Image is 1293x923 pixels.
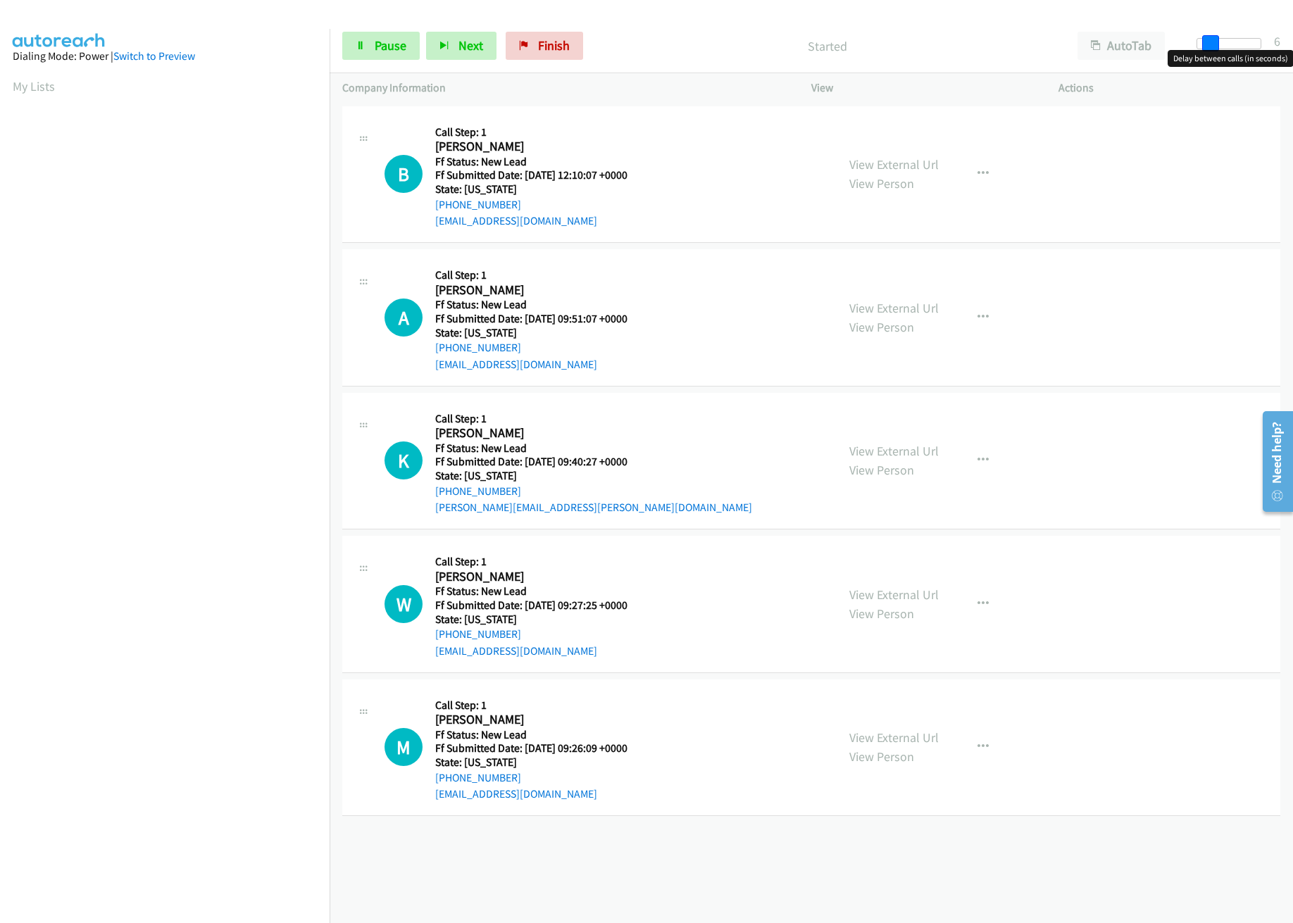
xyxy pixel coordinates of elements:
h5: Ff Status: New Lead [435,298,645,312]
h5: State: [US_STATE] [435,182,645,196]
a: View External Url [849,586,939,603]
h5: Ff Submitted Date: [DATE] 09:51:07 +0000 [435,312,645,326]
button: Next [426,32,496,60]
div: Dialing Mode: Power | [13,48,317,65]
a: [PHONE_NUMBER] [435,484,521,498]
a: View Person [849,462,914,478]
h2: [PERSON_NAME] [435,425,645,441]
h5: Ff Status: New Lead [435,155,645,169]
p: View [811,80,1033,96]
a: [EMAIL_ADDRESS][DOMAIN_NAME] [435,214,597,227]
a: View Person [849,748,914,765]
h5: Ff Status: New Lead [435,728,645,742]
div: The call is yet to be attempted [385,441,423,479]
a: [PHONE_NUMBER] [435,771,521,784]
h2: [PERSON_NAME] [435,139,645,155]
h5: Ff Submitted Date: [DATE] 12:10:07 +0000 [435,168,645,182]
iframe: Dialpad [13,108,330,777]
h5: State: [US_STATE] [435,755,645,770]
a: Finish [506,32,583,60]
h1: K [385,441,423,479]
h5: State: [US_STATE] [435,613,645,627]
h5: Call Step: 1 [435,268,645,282]
a: [EMAIL_ADDRESS][DOMAIN_NAME] [435,787,597,800]
h1: A [385,299,423,337]
h2: [PERSON_NAME] [435,712,645,728]
h1: B [385,155,423,193]
a: View External Url [849,300,939,316]
h5: Call Step: 1 [435,698,645,712]
h5: State: [US_STATE] [435,469,752,483]
span: Next [458,37,483,54]
h1: W [385,585,423,623]
a: View External Url [849,156,939,172]
a: [EMAIL_ADDRESS][DOMAIN_NAME] [435,644,597,658]
a: [PHONE_NUMBER] [435,627,521,641]
h2: [PERSON_NAME] [435,569,645,585]
div: The call is yet to be attempted [385,585,423,623]
h5: State: [US_STATE] [435,326,645,340]
a: [PERSON_NAME][EMAIL_ADDRESS][PERSON_NAME][DOMAIN_NAME] [435,501,752,514]
a: View External Url [849,729,939,746]
p: Actions [1058,80,1280,96]
div: 6 [1274,32,1280,51]
h5: Call Step: 1 [435,412,752,426]
span: Pause [375,37,406,54]
p: Started [602,37,1052,56]
h5: Call Step: 1 [435,555,645,569]
iframe: Resource Center [1253,406,1293,517]
a: View Person [849,175,914,191]
a: Pause [342,32,420,60]
a: Switch to Preview [113,49,195,63]
h5: Ff Submitted Date: [DATE] 09:27:25 +0000 [435,598,645,613]
h5: Ff Submitted Date: [DATE] 09:40:27 +0000 [435,455,752,469]
h1: M [385,728,423,766]
a: My Lists [13,78,55,94]
h5: Ff Status: New Lead [435,441,752,456]
h5: Ff Status: New Lead [435,584,645,598]
a: View Person [849,605,914,622]
p: Company Information [342,80,786,96]
a: View External Url [849,443,939,459]
a: [PHONE_NUMBER] [435,198,521,211]
h2: [PERSON_NAME] [435,282,645,299]
a: [PHONE_NUMBER] [435,341,521,354]
span: Finish [538,37,570,54]
button: AutoTab [1077,32,1165,60]
div: The call is yet to be attempted [385,299,423,337]
a: View Person [849,319,914,335]
h5: Ff Submitted Date: [DATE] 09:26:09 +0000 [435,741,645,755]
a: [EMAIL_ADDRESS][DOMAIN_NAME] [435,358,597,371]
div: The call is yet to be attempted [385,728,423,766]
h5: Call Step: 1 [435,125,645,139]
